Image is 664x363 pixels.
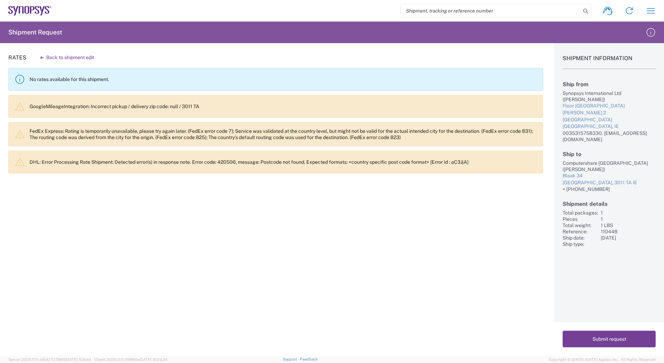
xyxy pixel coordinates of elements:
div: [DATE] [601,235,656,241]
p: No rates available for this shipment. [30,76,537,82]
input: Shipment, tracking or reference number [401,4,581,17]
div: [GEOGRAPHIC_DATA], IE [563,123,656,130]
p: GoogleMileageIntegration: Incorrect pickup / delivery zip code: null / 3011 TA [30,103,537,110]
p: DHL: Error Processing Rate Shipment: Detected error(s) in response note. Error code: 420506, mess... [30,159,537,165]
a: Feedback [300,357,318,361]
span: [DATE] 10:23:34 [139,357,167,362]
button: Submit request [563,331,656,347]
div: Pieces [563,216,598,222]
a: Blaak 34[GEOGRAPHIC_DATA], 3011 TA IE [563,172,656,186]
div: Floor [GEOGRAPHIC_DATA][PERSON_NAME] 2 [GEOGRAPHIC_DATA] [563,103,656,123]
div: 110448 [601,228,656,235]
div: Synopsys International Ltd ([PERSON_NAME]) [563,90,656,103]
h2: Shipment details [563,201,656,207]
span: Client: 2025.17.0-159f9de [94,357,167,362]
a: Support [283,357,300,361]
h1: Rates [8,54,26,61]
h2: Ship to [563,151,656,158]
div: Reference: [563,228,598,235]
div: 1 [601,210,656,216]
a: Floor [GEOGRAPHIC_DATA][PERSON_NAME] 2 [GEOGRAPHIC_DATA][GEOGRAPHIC_DATA], IE [563,103,656,130]
span: Server: 2025.17.0-efb42727865 [8,357,91,362]
div: 0035315758330, [EMAIL_ADDRESS][DOMAIN_NAME] [563,130,656,143]
h1: Shipment Information [563,55,656,69]
span: Copyright © [DATE]-[DATE] Agistix Inc., All Rights Reserved [549,356,656,363]
div: Ship date: [563,235,598,241]
div: Total packages: [563,210,598,216]
div: 1 LBS [601,222,656,228]
div: Blaak 34 [563,172,656,179]
div: Computershare [GEOGRAPHIC_DATA] ([PERSON_NAME]) [563,160,656,172]
span: [DATE] 11:14:44 [65,357,91,362]
div: [GEOGRAPHIC_DATA], 3011 TA IE [563,179,656,186]
div: + [PHONE_NUMBER] [563,186,656,192]
p: FedEx Express: Rating is temporarily unavailable, please try again later. (FedEx error code 7); S... [30,128,537,140]
button: Back to shipment edit [35,51,100,64]
h2: Shipment Request [8,28,62,37]
h2: Ship from [563,81,656,88]
div: 1 [601,216,656,222]
div: Total weight: [563,222,598,228]
div: Ship type: [563,241,598,247]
